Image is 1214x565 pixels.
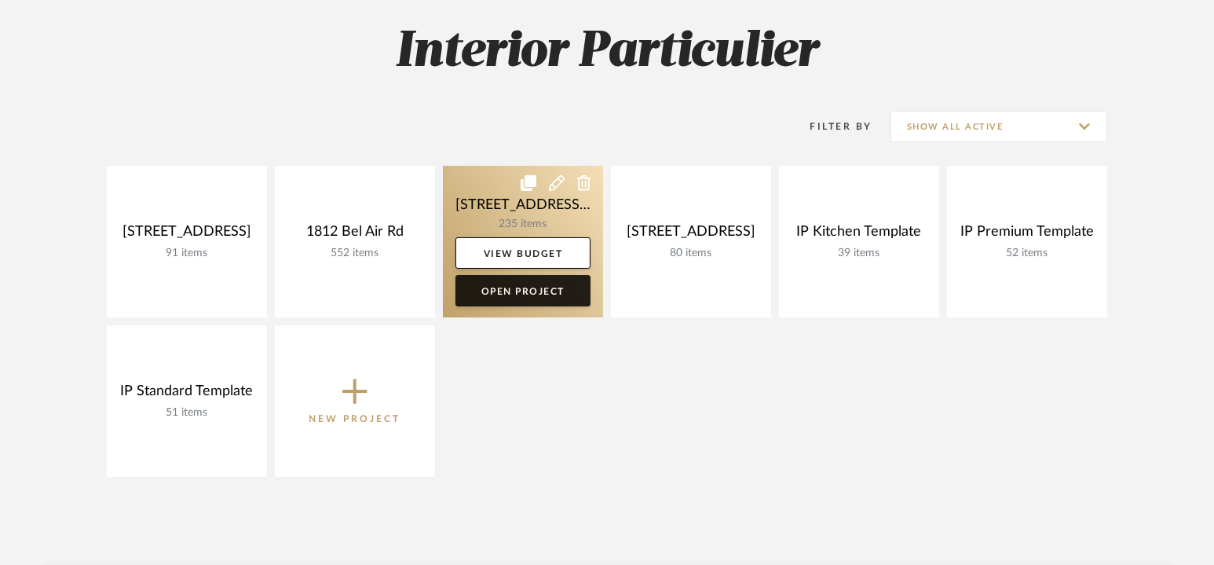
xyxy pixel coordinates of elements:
[792,247,927,260] div: 39 items
[960,223,1095,247] div: IP Premium Template
[309,411,401,427] p: New Project
[960,247,1095,260] div: 52 items
[455,275,591,306] a: Open Project
[287,247,422,260] div: 552 items
[623,223,759,247] div: [STREET_ADDRESS]
[792,223,927,247] div: IP Kitchen Template
[455,237,591,269] a: View Budget
[790,119,872,134] div: Filter By
[119,247,254,260] div: 91 items
[119,406,254,420] div: 51 items
[623,247,759,260] div: 80 items
[42,23,1172,82] h2: Interior Particulier
[119,223,254,247] div: [STREET_ADDRESS]
[275,325,435,477] button: New Project
[287,223,422,247] div: 1812 Bel Air Rd
[119,383,254,406] div: IP Standard Template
